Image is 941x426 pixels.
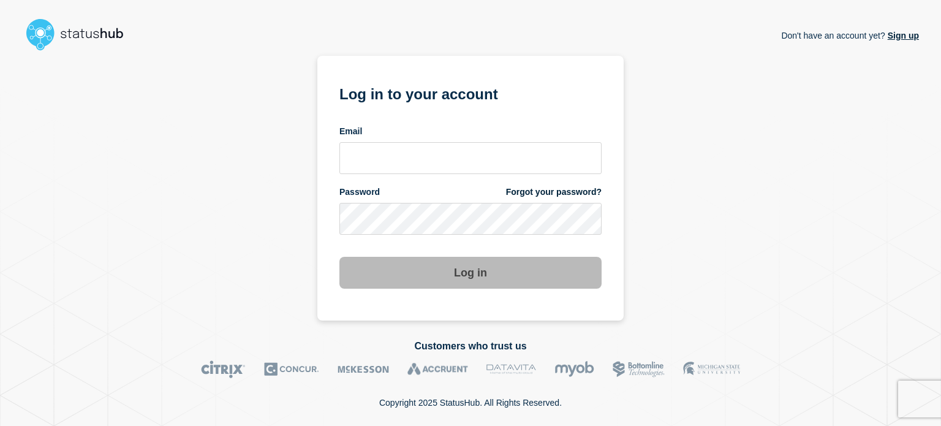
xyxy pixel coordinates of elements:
button: Log in [339,257,602,289]
h2: Customers who trust us [22,341,919,352]
img: Citrix logo [201,360,246,378]
img: StatusHub logo [22,15,138,54]
h1: Log in to your account [339,82,602,104]
span: Email [339,126,362,137]
img: Accruent logo [407,360,468,378]
a: Sign up [885,31,919,40]
p: Don't have an account yet? [781,21,919,50]
img: DataVita logo [486,360,536,378]
img: McKesson logo [338,360,389,378]
p: Copyright 2025 StatusHub. All Rights Reserved. [379,398,562,408]
img: Concur logo [264,360,319,378]
img: Bottomline logo [613,360,665,378]
img: myob logo [554,360,594,378]
input: email input [339,142,602,174]
a: Forgot your password? [506,186,602,198]
span: Password [339,186,380,198]
input: password input [339,203,602,235]
img: MSU logo [683,360,740,378]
